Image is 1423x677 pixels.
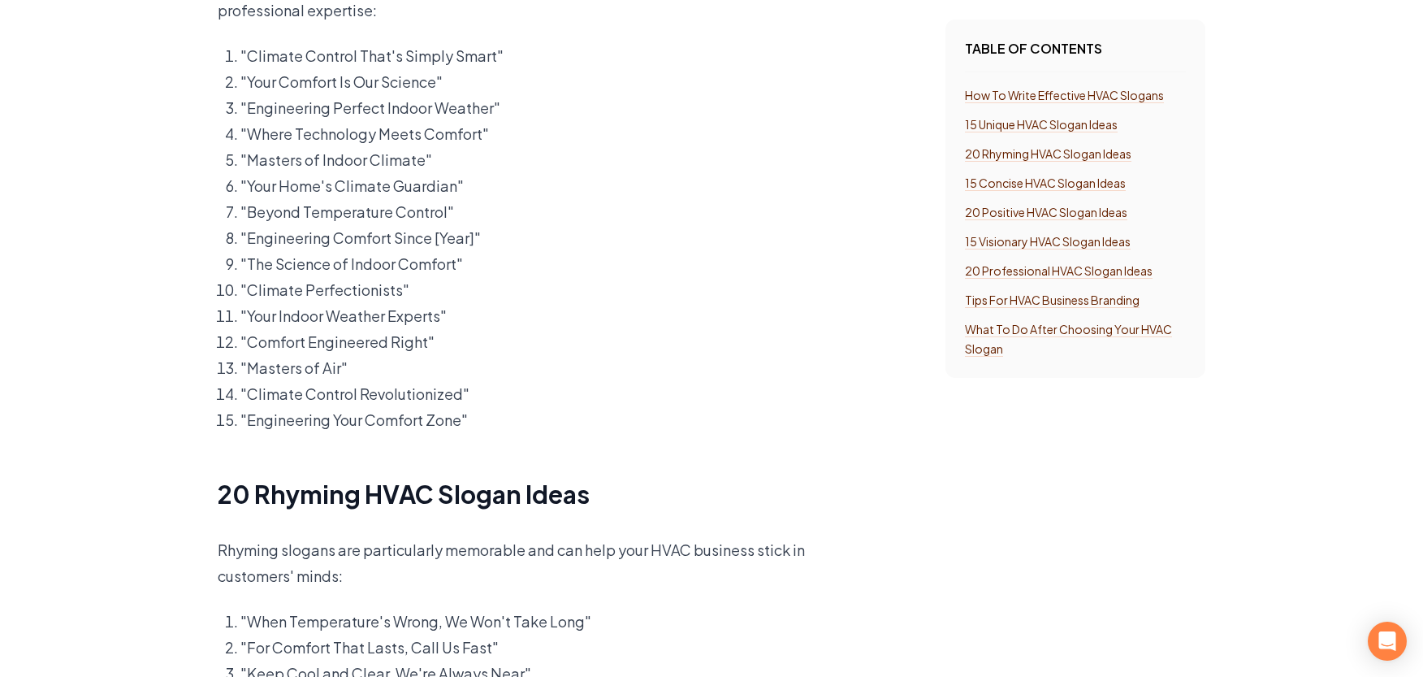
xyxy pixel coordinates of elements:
a: Tips For HVAC Business Branding [965,293,1140,308]
p: "Climate Control That's Simply Smart" [240,43,816,69]
div: Open Intercom Messenger [1368,622,1407,661]
p: "Where Technology Meets Comfort" [240,121,816,147]
a: 20 Positive HVAC Slogan Ideas [965,205,1127,220]
p: "Masters of Air" [240,355,816,381]
h4: Table of contents [965,39,1186,59]
a: How To Write Effective HVAC Slogans [965,88,1164,103]
p: "Masters of Indoor Climate" [240,147,816,173]
p: "Engineering Comfort Since [Year]" [240,225,816,251]
p: "Comfort Engineered Right" [240,329,816,355]
a: 20 Professional HVAC Slogan Ideas [965,263,1153,279]
p: "Engineering Perfect Indoor Weather" [240,95,816,121]
a: What To Do After Choosing Your HVAC Slogan [965,322,1172,357]
b: 20 Rhyming HVAC Slogan Ideas [218,479,590,510]
p: "Beyond Temperature Control" [240,199,816,225]
a: 15 Visionary HVAC Slogan Ideas [965,234,1131,250]
p: "The Science of Indoor Comfort" [240,251,816,277]
p: "Your Home's Climate Guardian" [240,173,816,199]
p: Rhyming slogans are particularly memorable and can help your HVAC business stick in customers' mi... [218,537,816,589]
a: 15 Concise HVAC Slogan Ideas [965,176,1126,191]
a: 20 Rhyming HVAC Slogan Ideas [965,146,1131,162]
a: 15 Unique HVAC Slogan Ideas [965,117,1118,132]
p: "When Temperature's Wrong, We Won't Take Long" [240,609,816,635]
p: "Your Indoor Weather Experts" [240,303,816,329]
p: "For Comfort That Lasts, Call Us Fast" [240,635,816,661]
p: "Climate Perfectionists" [240,277,816,303]
p: "Your Comfort Is Our Science" [240,69,816,95]
p: "Climate Control Revolutionized" [240,381,816,407]
p: "Engineering Your Comfort Zone" [240,407,816,433]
